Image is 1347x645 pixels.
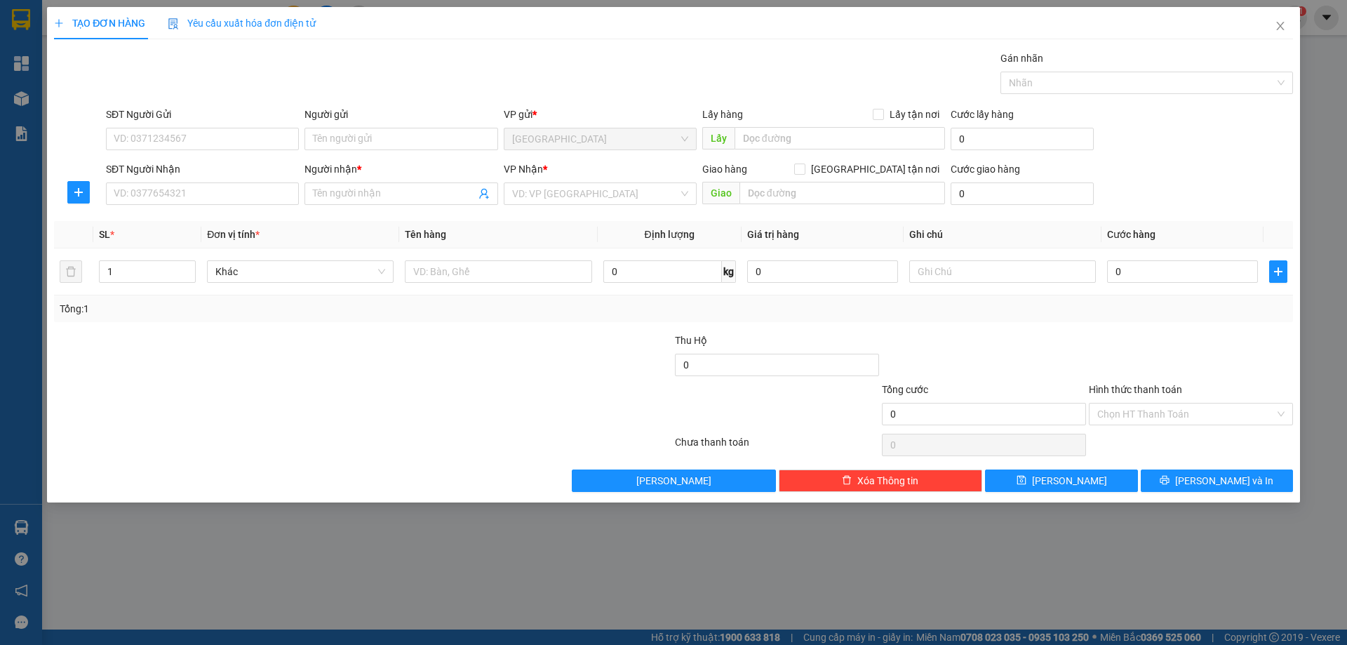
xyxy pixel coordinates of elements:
div: SĐT Người Nhận [106,161,299,177]
span: save [1017,475,1026,486]
button: [PERSON_NAME] [572,470,776,492]
span: kg [722,260,736,283]
span: Tổng cước [882,384,928,395]
label: Cước lấy hàng [951,109,1014,120]
span: Giá trị hàng [747,229,799,240]
span: VP Nhận [504,164,543,175]
button: deleteXóa Thông tin [779,470,983,492]
div: VP gửi [504,107,697,122]
span: plus [68,187,89,198]
span: close [1275,20,1286,32]
span: SÀI GÒN [512,128,688,149]
span: TẠO ĐƠN HÀNG [54,18,145,29]
input: VD: Bàn, Ghế [405,260,591,283]
button: plus [67,181,90,204]
span: [PERSON_NAME] và In [1175,473,1273,488]
span: [GEOGRAPHIC_DATA] tận nơi [805,161,945,177]
div: Tổng: 1 [60,301,520,317]
span: Định lượng [645,229,695,240]
span: Lấy tận nơi [884,107,945,122]
span: user-add [478,188,490,199]
span: Cước hàng [1107,229,1155,240]
div: Người gửi [304,107,497,122]
span: [PERSON_NAME] [1032,473,1107,488]
span: Lấy [702,127,735,149]
span: Lấy hàng [702,109,743,120]
input: Dọc đường [735,127,945,149]
button: Close [1261,7,1300,46]
span: Xóa Thông tin [857,473,918,488]
button: plus [1269,260,1287,283]
th: Ghi chú [904,221,1101,248]
div: SĐT Người Gửi [106,107,299,122]
span: [PERSON_NAME] [636,473,711,488]
input: Dọc đường [739,182,945,204]
span: Thu Hộ [675,335,707,346]
span: Đơn vị tính [207,229,260,240]
span: printer [1160,475,1170,486]
span: plus [54,18,64,28]
div: Chưa thanh toán [673,434,880,459]
span: Giao hàng [702,164,747,175]
div: Người nhận [304,161,497,177]
label: Hình thức thanh toán [1089,384,1182,395]
label: Gán nhãn [1000,53,1043,64]
input: Cước giao hàng [951,182,1094,205]
span: SL [99,229,110,240]
input: Ghi Chú [909,260,1096,283]
button: save[PERSON_NAME] [985,470,1137,492]
input: Cước lấy hàng [951,128,1094,150]
label: Cước giao hàng [951,164,1020,175]
button: delete [60,260,82,283]
span: Giao [702,182,739,204]
img: icon [168,18,179,29]
span: Tên hàng [405,229,446,240]
span: delete [842,475,852,486]
span: Khác [215,261,385,282]
span: Yêu cầu xuất hóa đơn điện tử [168,18,316,29]
input: 0 [747,260,898,283]
button: printer[PERSON_NAME] và In [1141,470,1293,492]
span: plus [1270,266,1287,277]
